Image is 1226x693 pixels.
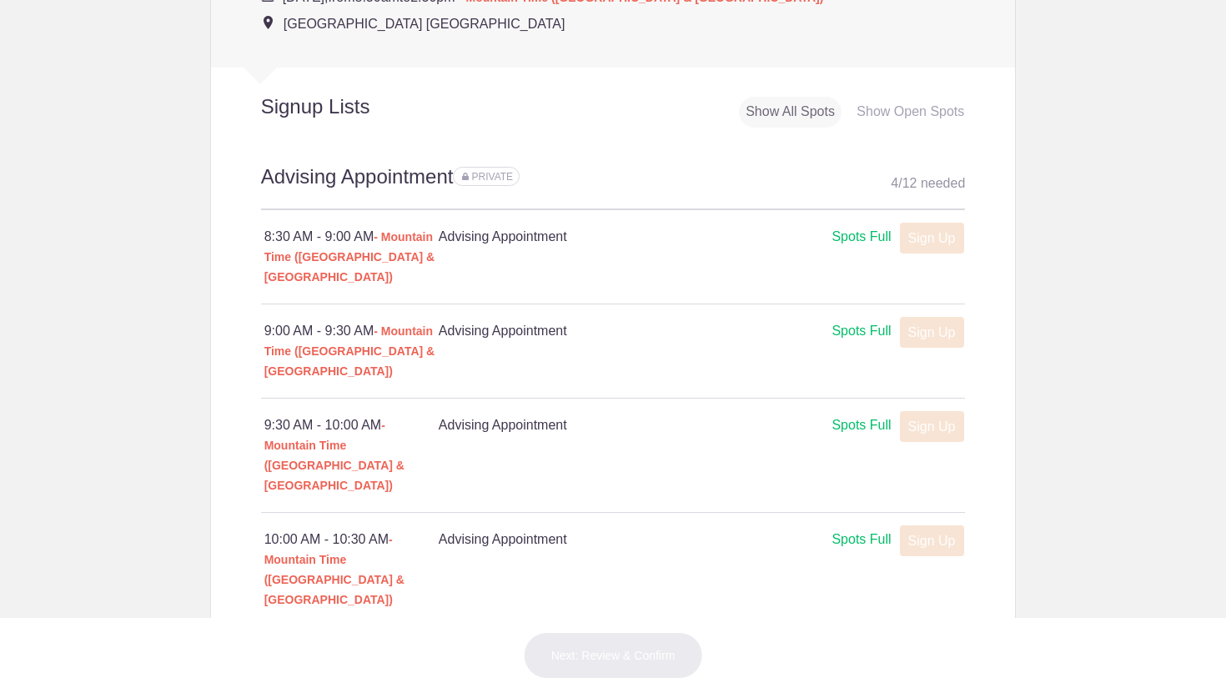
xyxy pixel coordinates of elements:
[462,171,513,183] span: Sign ups for this sign up list are private. Your sign up will be visible only to you and the even...
[439,530,701,550] h4: Advising Appointment
[832,415,891,436] div: Spots Full
[264,227,439,287] div: 8:30 AM - 9:00 AM
[264,16,273,29] img: Event location
[264,230,435,284] span: - Mountain Time ([GEOGRAPHIC_DATA] & [GEOGRAPHIC_DATA])
[472,171,514,183] span: PRIVATE
[284,17,565,31] span: [GEOGRAPHIC_DATA] [GEOGRAPHIC_DATA]
[439,227,701,247] h4: Advising Appointment
[462,173,469,180] img: Lock
[891,171,965,196] div: 4 12 needed
[832,530,891,550] div: Spots Full
[524,632,703,679] button: Next: Review & Confirm
[264,324,435,378] span: - Mountain Time ([GEOGRAPHIC_DATA] & [GEOGRAPHIC_DATA])
[211,94,480,119] h2: Signup Lists
[439,415,701,435] h4: Advising Appointment
[264,530,439,610] div: 10:00 AM - 10:30 AM
[439,321,701,341] h4: Advising Appointment
[261,163,966,210] h2: Advising Appointment
[850,97,971,128] div: Show Open Spots
[264,415,439,495] div: 9:30 AM - 10:00 AM
[832,227,891,248] div: Spots Full
[739,97,842,128] div: Show All Spots
[832,321,891,342] div: Spots Full
[898,176,902,190] span: /
[264,321,439,381] div: 9:00 AM - 9:30 AM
